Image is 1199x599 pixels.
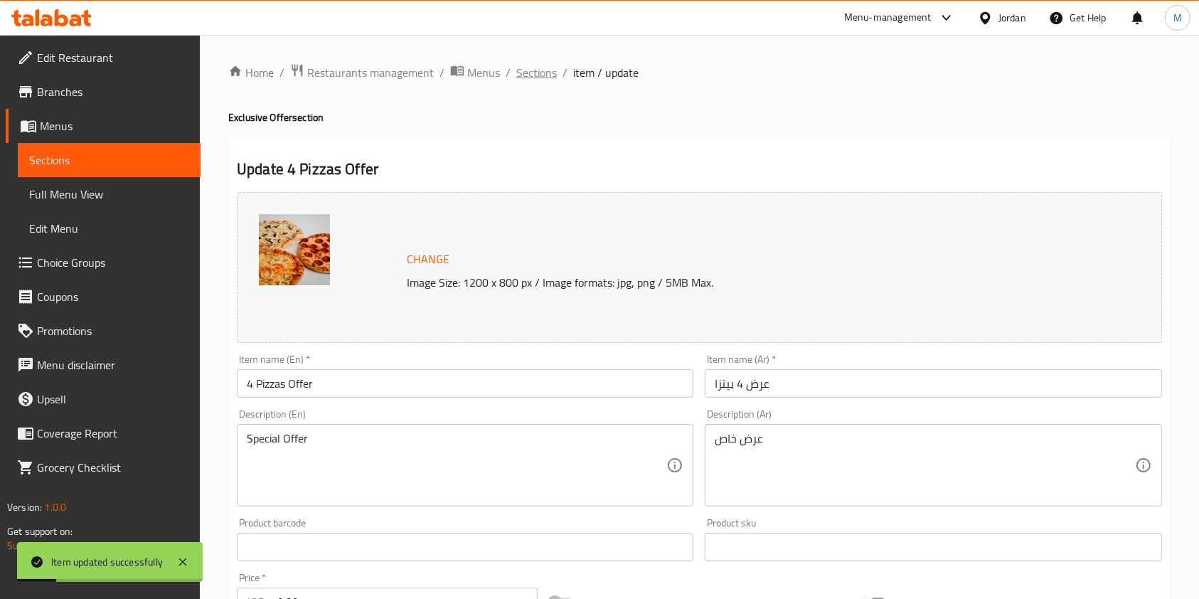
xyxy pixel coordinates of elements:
[1173,10,1182,26] span: M
[844,9,932,26] div: Menu-management
[18,143,201,177] a: Sections
[37,425,189,442] span: Coverage Report
[401,245,455,274] button: Change
[37,391,189,408] span: Upsell
[6,245,201,280] a: Choice Groups
[516,64,557,81] a: Sections
[237,159,1162,180] h2: Update 4 Pizzas Offer
[401,274,1062,291] p: Image Size: 1200 x 800 px / Image formats: jpg, png / 5MB Max.
[467,64,500,81] span: Menus
[6,450,201,484] a: Grocery Checklist
[51,554,163,570] div: Item updated successfully
[259,214,330,285] img: WhatsApp_Image_20250924_a638943823723335521.jpeg
[6,416,201,450] a: Coverage Report
[290,63,434,82] a: Restaurants management
[279,64,284,81] li: /
[6,348,201,382] a: Menu disclaimer
[998,10,1026,26] div: Jordan
[6,382,201,416] a: Upsell
[18,211,201,245] a: Edit Menu
[573,64,639,81] span: item / update
[29,186,189,203] span: Full Menu View
[563,64,567,81] li: /
[237,369,693,398] input: Enter name En
[450,63,500,82] a: Menus
[705,533,1161,561] input: Please enter product sku
[29,152,189,169] span: Sections
[37,459,189,476] span: Grocery Checklist
[705,369,1161,398] input: Enter name Ar
[6,109,201,143] a: Menus
[228,64,274,81] a: Home
[37,356,189,373] span: Menu disclaimer
[407,249,449,270] span: Change
[7,522,73,541] span: Get support on:
[247,432,666,499] textarea: Special Offer
[37,288,189,305] span: Coupons
[37,254,189,271] span: Choice Groups
[6,41,201,75] a: Edit Restaurant
[237,533,693,561] input: Please enter product barcode
[506,64,511,81] li: /
[18,177,201,211] a: Full Menu View
[37,83,189,100] span: Branches
[6,314,201,348] a: Promotions
[37,49,189,66] span: Edit Restaurant
[228,63,1171,82] nav: breadcrumb
[40,117,189,134] span: Menus
[228,110,1171,124] h4: Exclusive Offer section
[6,75,201,109] a: Branches
[44,498,66,516] span: 1.0.0
[439,64,444,81] li: /
[307,64,434,81] span: Restaurants management
[37,322,189,339] span: Promotions
[29,220,189,237] span: Edit Menu
[7,536,97,555] a: Support.OpsPlatform
[715,432,1134,499] textarea: عرض خاص
[7,498,42,516] span: Version:
[6,280,201,314] a: Coupons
